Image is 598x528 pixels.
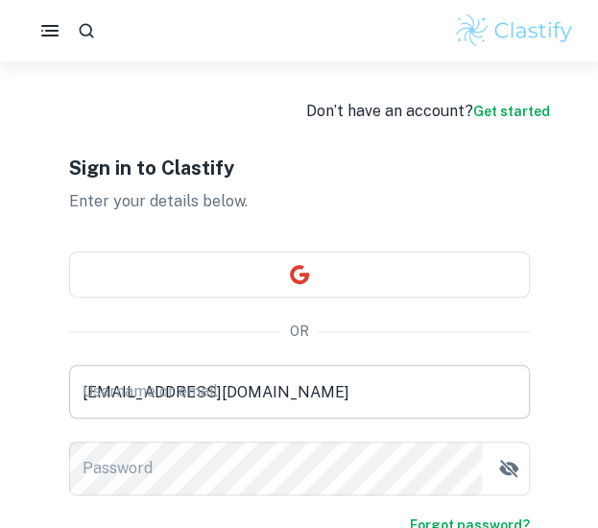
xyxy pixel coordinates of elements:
img: Clastify logo [453,12,575,50]
h1: Sign in to Clastify [69,154,530,182]
a: Get started [473,104,550,119]
div: Don’t have an account? [306,100,550,123]
p: OR [290,321,309,342]
p: Enter your details below. [69,190,530,213]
